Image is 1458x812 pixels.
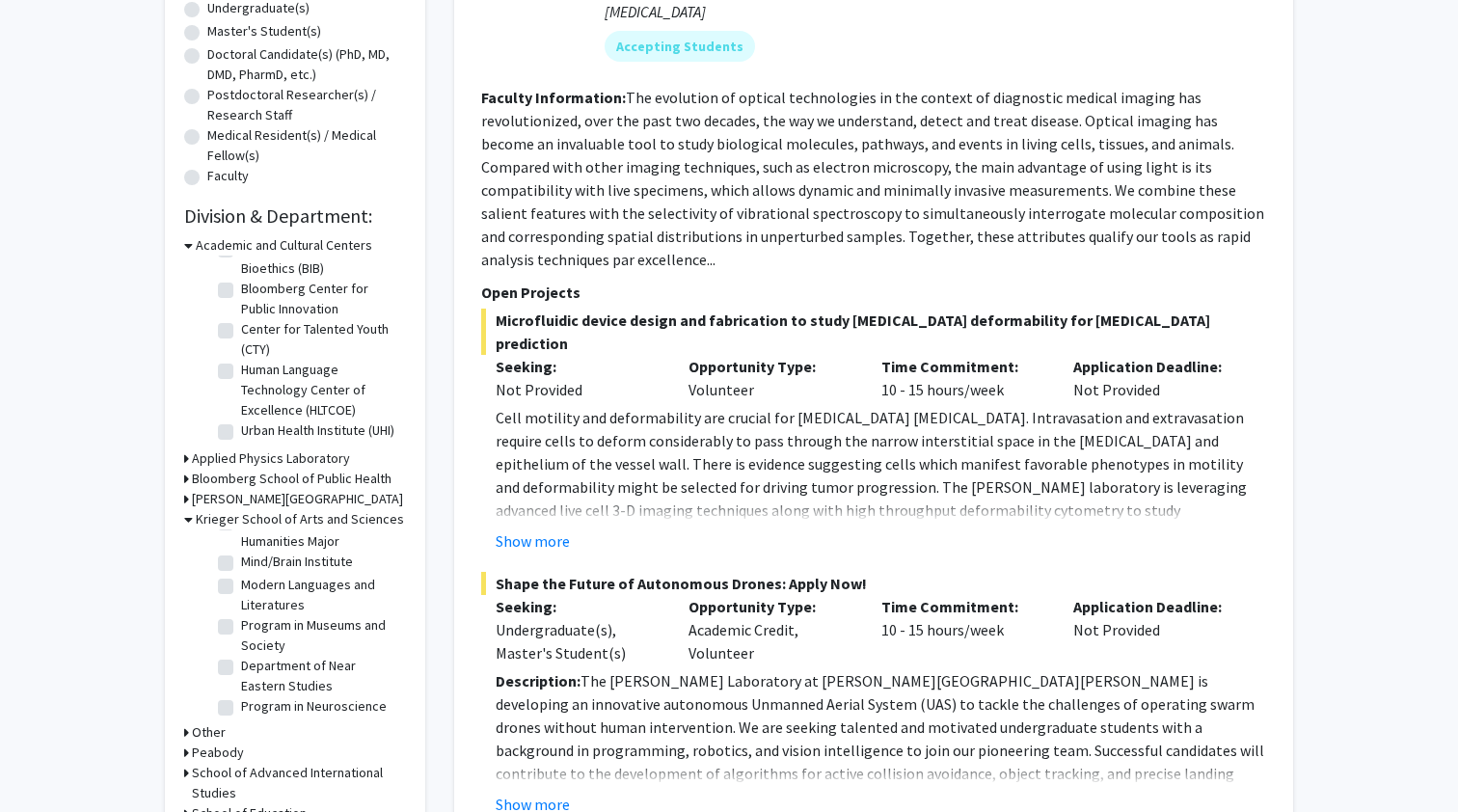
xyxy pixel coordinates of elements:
[481,309,1266,355] span: Microfluidic device design and fabrication to study [MEDICAL_DATA] deformability for [MEDICAL_DAT...
[1059,355,1252,401] div: Not Provided
[496,595,660,618] p: Seeking:
[241,656,401,696] label: Department of Near Eastern Studies
[14,725,82,798] iframe: Chat
[192,743,244,763] h3: Peabody
[881,355,1045,378] p: Time Commitment:
[688,595,852,618] p: Opportunity Type:
[496,529,570,553] button: Show more
[241,511,401,552] label: Medicine, Science, and the Humanities Major
[196,235,372,256] h3: Academic and Cultural Centers
[496,406,1266,545] p: Cell motility and deformability are crucial for [MEDICAL_DATA] [MEDICAL_DATA]. Intravasation and ...
[192,448,350,469] h3: Applied Physics Laboratory
[207,166,249,186] label: Faculty
[241,420,394,441] label: Urban Health Institute (UHI)
[674,595,867,664] div: Academic Credit, Volunteer
[496,355,660,378] p: Seeking:
[674,355,867,401] div: Volunteer
[1073,355,1237,378] p: Application Deadline:
[192,489,403,509] h3: [PERSON_NAME][GEOGRAPHIC_DATA]
[207,125,406,166] label: Medical Resident(s) / Medical Fellow(s)
[481,88,626,107] b: Faculty Information:
[241,719,392,740] label: Department of Philosophy
[496,618,660,664] div: Undergraduate(s), Master's Student(s)
[881,595,1045,618] p: Time Commitment:
[241,615,401,656] label: Program in Museums and Society
[481,281,1266,304] p: Open Projects
[241,279,401,319] label: Bloomberg Center for Public Innovation
[496,671,580,690] strong: Description:
[207,21,321,41] label: Master's Student(s)
[192,469,391,489] h3: Bloomberg School of Public Health
[496,669,1266,808] p: The [PERSON_NAME] Laboratory at [PERSON_NAME][GEOGRAPHIC_DATA][PERSON_NAME] is developing an inno...
[1073,595,1237,618] p: Application Deadline:
[688,355,852,378] p: Opportunity Type:
[481,88,1264,269] fg-read-more: The evolution of optical technologies in the context of diagnostic medical imaging has revolution...
[192,722,226,743] h3: Other
[241,360,401,420] label: Human Language Technology Center of Excellence (HLTCOE)
[241,238,401,279] label: Berman Institute of Bioethics (BIB)
[241,696,387,717] label: Program in Neuroscience
[184,204,406,228] h2: Division & Department:
[241,319,401,360] label: Center for Talented Youth (CTY)
[1059,595,1252,664] div: Not Provided
[867,595,1060,664] div: 10 - 15 hours/week
[241,552,353,572] label: Mind/Brain Institute
[196,509,404,529] h3: Krieger School of Arts and Sciences
[241,575,401,615] label: Modern Languages and Literatures
[192,763,406,803] h3: School of Advanced International Studies
[867,355,1060,401] div: 10 - 15 hours/week
[496,378,660,401] div: Not Provided
[605,31,755,62] mat-chip: Accepting Students
[207,85,406,125] label: Postdoctoral Researcher(s) / Research Staff
[481,572,1266,595] span: Shape the Future of Autonomous Drones: Apply Now!
[207,44,406,85] label: Doctoral Candidate(s) (PhD, MD, DMD, PharmD, etc.)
